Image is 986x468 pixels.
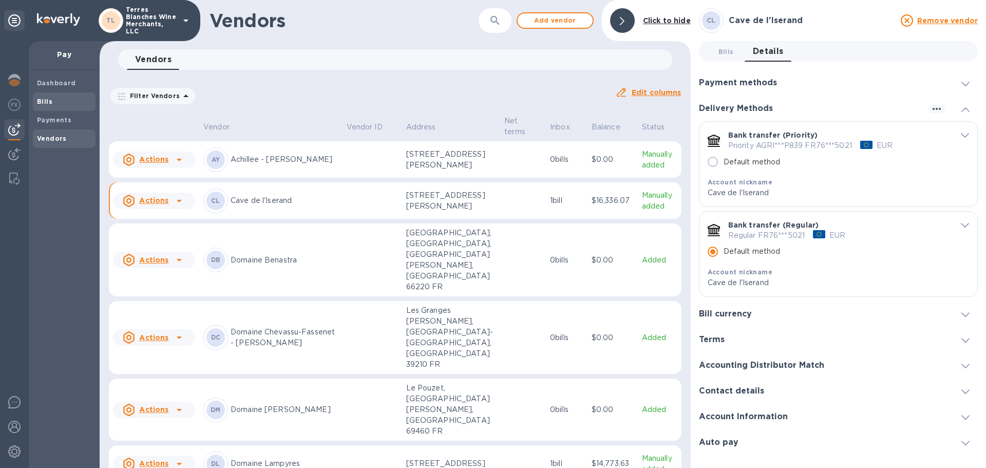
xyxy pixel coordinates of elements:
p: Domaine Chevassu-Fassenet - [PERSON_NAME] [231,327,338,348]
p: Manually added [642,149,677,171]
h3: Terms [699,335,725,345]
p: 0 bills [550,404,583,415]
p: Inbox [550,122,570,133]
p: $0.00 [592,154,634,165]
p: $16,336.07 [592,195,634,206]
p: Pay [37,49,91,60]
b: TL [106,16,116,24]
u: Actions [139,256,168,264]
span: Balance [592,122,634,133]
p: $0.00 [592,332,634,343]
p: Cave de l'Iserand [231,195,338,206]
p: Added [642,332,677,343]
p: 1 bill [550,195,583,206]
p: Net terms [504,116,528,137]
p: Cave de l'Iserand [708,188,947,198]
span: Bills [718,46,734,57]
p: [STREET_ADDRESS][PERSON_NAME] [406,149,497,171]
u: Actions [139,155,168,163]
h3: Delivery Methods [699,104,773,114]
b: DM [211,406,221,414]
h3: Accounting Distributor Match [699,361,824,370]
h3: Payment methods [699,78,777,88]
p: Domaine [PERSON_NAME] [231,404,338,415]
p: Added [642,255,677,266]
p: 0 bills [550,154,583,165]
p: Status [642,122,665,133]
span: Inbox [550,122,583,133]
p: EUR [829,230,845,241]
div: Unpin categories [4,10,25,31]
span: Vendor ID [347,122,396,133]
b: DB [211,256,221,264]
button: Add vendor [517,12,594,29]
h3: Cave de l'Iserand [729,16,895,26]
span: Vendors [135,52,172,67]
h3: Contact details [699,386,764,396]
p: Filter Vendors [126,91,180,100]
b: Bills [37,98,52,105]
u: Remove vendor [917,16,978,25]
span: Address [406,122,449,133]
p: Balance [592,122,620,133]
p: Terres Blanches Wine Merchants, LLC [126,6,177,35]
b: Click to hide [643,16,691,25]
u: Actions [139,459,168,467]
b: Account nickname [708,268,772,276]
b: DC [211,333,221,341]
p: Vendor [203,122,230,133]
p: [GEOGRAPHIC_DATA], [GEOGRAPHIC_DATA], [GEOGRAPHIC_DATA][PERSON_NAME], [GEOGRAPHIC_DATA] 66220 FR [406,228,497,292]
p: Address [406,122,436,133]
b: DL [211,460,220,467]
b: Account nickname [708,178,772,186]
img: Foreign exchange [8,99,21,111]
p: Bank transfer (Regular) [728,220,819,230]
p: Default method [724,157,781,167]
u: Actions [139,333,168,342]
p: Manually added [642,190,677,212]
b: Dashboard [37,79,76,87]
u: Actions [139,196,168,204]
b: CL [707,16,716,24]
p: Les Granges [PERSON_NAME], [GEOGRAPHIC_DATA]-[GEOGRAPHIC_DATA], [GEOGRAPHIC_DATA] 39210 FR [406,305,497,370]
img: Logo [37,13,80,26]
span: Net terms [504,116,542,137]
u: Edit columns [632,88,681,97]
p: Regular FR76***5021 [728,230,805,241]
p: Bank transfer (Priority) [728,130,818,140]
p: Domaine Benastra [231,255,338,266]
p: $0.00 [592,255,634,266]
div: default-method [699,121,978,301]
p: 0 bills [550,255,583,266]
h3: Auto pay [699,438,738,447]
b: CL [211,197,220,204]
p: Priority AGRI***P839 FR76***5021 [728,140,852,151]
b: Vendors [37,135,67,142]
p: [STREET_ADDRESS][PERSON_NAME] [406,190,497,212]
p: 0 bills [550,332,583,343]
p: Vendor ID [347,122,383,133]
b: Payments [37,116,71,124]
span: Details [753,44,784,59]
h3: Account Information [699,412,788,422]
p: Achillee - [PERSON_NAME] [231,154,338,165]
b: AY [212,156,220,163]
span: Add vendor [526,14,584,27]
p: Added [642,404,677,415]
p: Cave de l'Iserand [708,277,947,288]
p: Default method [724,246,781,257]
p: $0.00 [592,404,634,415]
h1: Vendors [210,10,479,31]
span: Vendor [203,122,243,133]
p: Le Pouzet, [GEOGRAPHIC_DATA][PERSON_NAME], [GEOGRAPHIC_DATA] 69460 FR [406,383,497,437]
h3: Bill currency [699,309,752,319]
u: Actions [139,405,168,414]
p: EUR [877,140,893,151]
